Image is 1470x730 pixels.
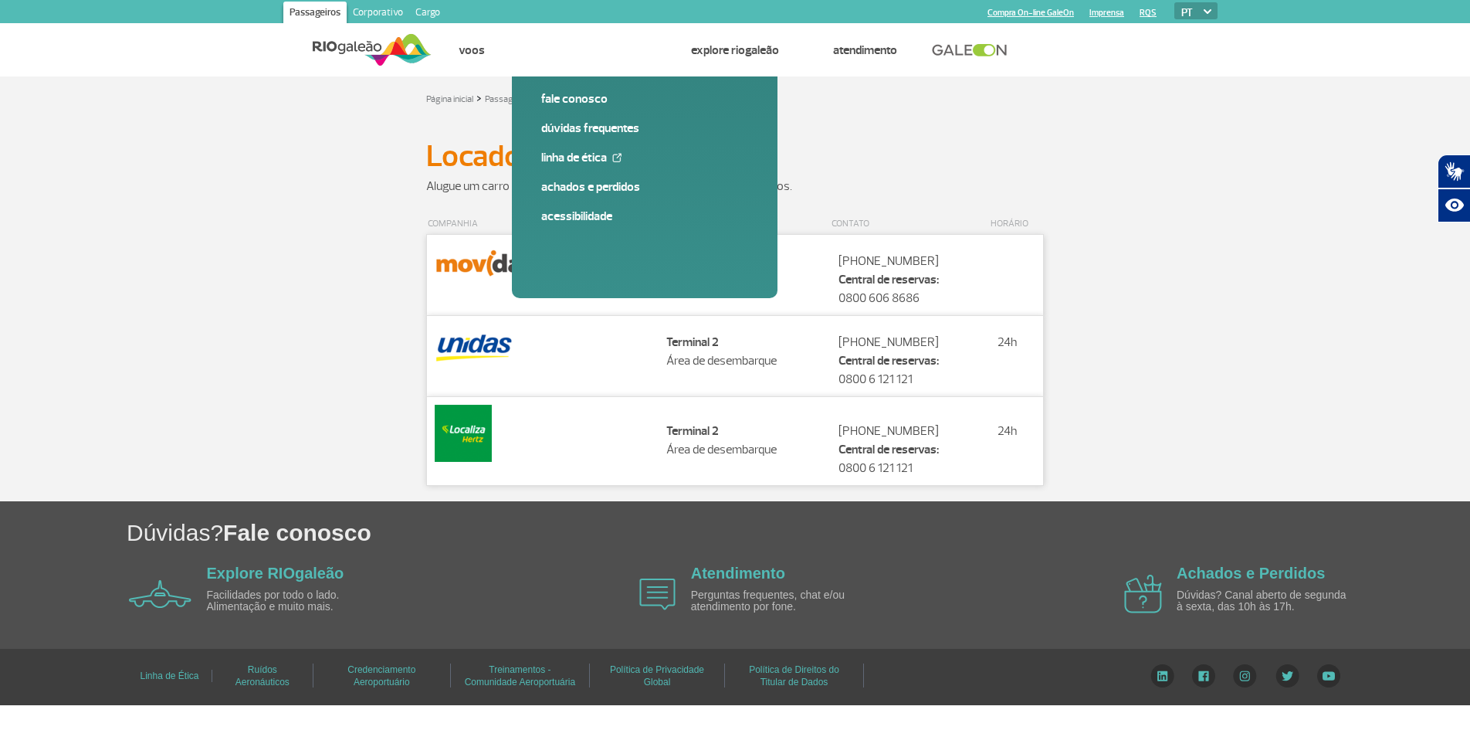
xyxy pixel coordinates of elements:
[1150,664,1174,688] img: LinkedIn
[347,659,415,692] a: Credenciamento Aeroportuário
[435,405,492,462] img: Localiza
[1089,8,1124,18] a: Imprensa
[409,2,446,26] a: Cargo
[459,42,485,58] a: Voos
[639,579,676,610] img: airplane icon
[990,396,1044,485] td: 24h
[1438,154,1470,222] div: Plugin de acessibilidade da Hand Talk.
[347,2,409,26] a: Corporativo
[838,353,939,368] strong: Central de reservas:
[427,214,659,235] th: COMPANHIA
[476,89,482,107] a: >
[691,42,779,58] a: Explore RIOgaleão
[435,324,513,365] img: Unidas
[1233,664,1257,688] img: Instagram
[541,149,748,166] a: Linha de Ética
[659,315,831,396] td: Área de desembarque
[1177,565,1325,582] a: Achados e Perdidos
[1140,8,1157,18] a: RQS
[426,143,1044,169] h1: Locadoras
[223,520,371,545] span: Fale conosco
[127,517,1470,548] h1: Dúvidas?
[610,659,704,692] a: Política de Privacidade Global
[1275,664,1299,688] img: Twitter
[1438,188,1470,222] button: Abrir recursos assistivos.
[749,659,839,692] a: Política de Direitos do Titular de Dados
[990,214,1044,235] th: HORÁRIO
[435,243,523,284] img: Movida
[612,153,622,162] img: External Link Icon
[539,42,637,58] a: Como chegar e sair
[833,42,897,58] a: Atendimento
[129,580,191,608] img: airplane icon
[990,315,1044,396] td: 24h
[691,589,869,613] p: Perguntas frequentes, chat e/ou atendimento por fone.
[666,334,719,350] strong: Terminal 2
[426,177,1044,195] p: Alugue um carro no RIOgaleão para a sua viagem com nossos parceiros.
[1124,575,1162,613] img: airplane icon
[541,90,748,107] a: Fale conosco
[426,93,473,105] a: Página inicial
[831,235,990,316] td: [PHONE_NUMBER] 0800 606 8686
[1177,589,1354,613] p: Dúvidas? Canal aberto de segunda à sexta, das 10h às 17h.
[831,396,990,485] td: [PHONE_NUMBER] 0800 6 121 121
[140,665,198,687] a: Linha de Ética
[831,315,990,396] td: [PHONE_NUMBER] 0800 6 121 121
[1438,154,1470,188] button: Abrir tradutor de língua de sinais.
[283,2,347,26] a: Passageiros
[1192,664,1215,688] img: Facebook
[838,442,939,457] strong: Central de reservas:
[207,589,384,613] p: Facilidades por todo o lado. Alimentação e muito mais.
[659,396,831,485] td: Área de desembarque
[541,120,748,137] a: Dúvidas Frequentes
[235,659,290,692] a: Ruídos Aeronáuticos
[831,214,990,235] th: CONTATO
[485,93,531,105] a: Passageiros
[207,565,344,582] a: Explore RIOgaleão
[465,659,575,692] a: Treinamentos - Comunidade Aeroportuária
[691,565,785,582] a: Atendimento
[987,8,1074,18] a: Compra On-line GaleOn
[541,178,748,195] a: Achados e Perdidos
[838,272,939,287] strong: Central de reservas:
[666,423,719,439] strong: Terminal 2
[1317,664,1340,688] img: YouTube
[541,208,748,225] a: Acessibilidade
